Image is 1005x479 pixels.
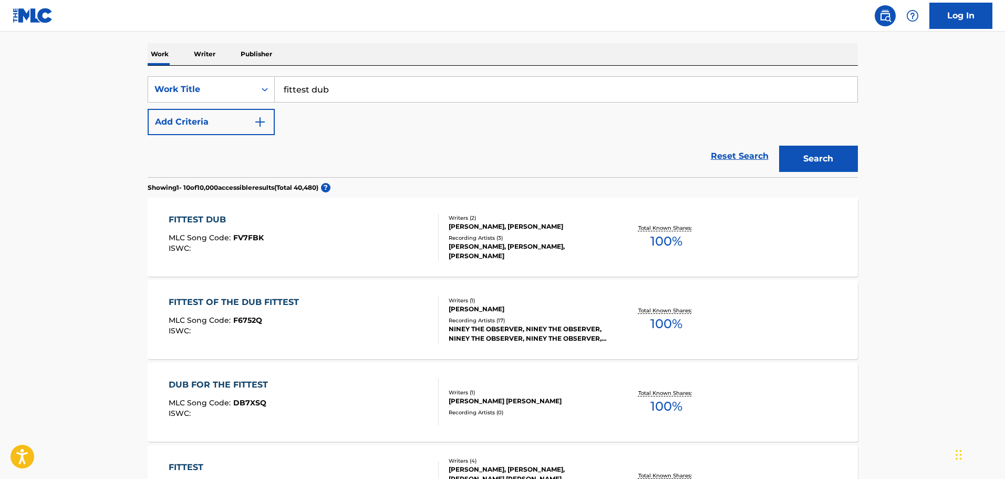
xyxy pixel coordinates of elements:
p: Total Known Shares: [638,307,695,314]
div: Writers ( 2 ) [449,214,607,222]
div: Work Title [154,83,249,96]
img: search [879,9,892,22]
p: Writer [191,43,219,65]
img: help [906,9,919,22]
p: Showing 1 - 10 of 10,000 accessible results (Total 40,480 ) [148,183,318,192]
p: Total Known Shares: [638,389,695,397]
a: DUB FOR THE FITTESTMLC Song Code:DB7XSQISWC:Writers (1)[PERSON_NAME] [PERSON_NAME]Recording Artis... [148,363,858,442]
span: DB7XSQ [233,398,266,407]
span: FV7FBK [233,233,264,242]
a: Reset Search [706,145,774,168]
span: ISWC : [169,409,193,418]
img: MLC Logo [13,8,53,23]
a: Log In [929,3,992,29]
span: ? [321,183,330,192]
span: MLC Song Code : [169,315,233,325]
span: 100 % [650,314,682,333]
p: Publisher [237,43,275,65]
div: [PERSON_NAME], [PERSON_NAME], [PERSON_NAME] [449,242,607,261]
a: Public Search [875,5,896,26]
div: Writers ( 1 ) [449,297,607,304]
a: FITTEST OF THE DUB FITTESTMLC Song Code:F6752QISWC:Writers (1)[PERSON_NAME]Recording Artists (17)... [148,280,858,359]
a: FITTEST DUBMLC Song Code:FV7FBKISWC:Writers (2)[PERSON_NAME], [PERSON_NAME]Recording Artists (3)[... [148,198,858,277]
span: ISWC : [169,326,193,335]
div: DUB FOR THE FITTEST [169,379,273,391]
div: NINEY THE OBSERVER, NINEY THE OBSERVER, NINEY THE OBSERVER, NINEY THE OBSERVER, NINEY THE OBSERVER [449,324,607,343]
span: MLC Song Code : [169,233,233,242]
span: ISWC : [169,243,193,253]
span: F6752Q [233,315,262,325]
button: Add Criteria [148,109,275,135]
div: [PERSON_NAME] [PERSON_NAME] [449,396,607,406]
iframe: Chat Widget [952,429,1005,479]
div: Recording Artists ( 17 ) [449,317,607,324]
div: [PERSON_NAME] [449,304,607,314]
form: Search Form [148,76,858,177]
div: Drag [956,439,962,471]
span: 100 % [650,397,682,416]
span: 100 % [650,232,682,251]
div: Help [902,5,923,26]
button: Search [779,146,858,172]
div: FITTEST OF THE DUB FITTEST [169,296,304,309]
div: Writers ( 4 ) [449,457,607,465]
div: Recording Artists ( 3 ) [449,234,607,242]
div: Writers ( 1 ) [449,389,607,396]
img: 9d2ae6d4665cec9f34b9.svg [254,116,266,128]
p: Work [148,43,172,65]
span: MLC Song Code : [169,398,233,407]
div: [PERSON_NAME], [PERSON_NAME] [449,222,607,231]
div: FITTEST DUB [169,213,264,226]
p: Total Known Shares: [638,224,695,232]
div: Recording Artists ( 0 ) [449,409,607,416]
div: FITTEST [169,461,261,474]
